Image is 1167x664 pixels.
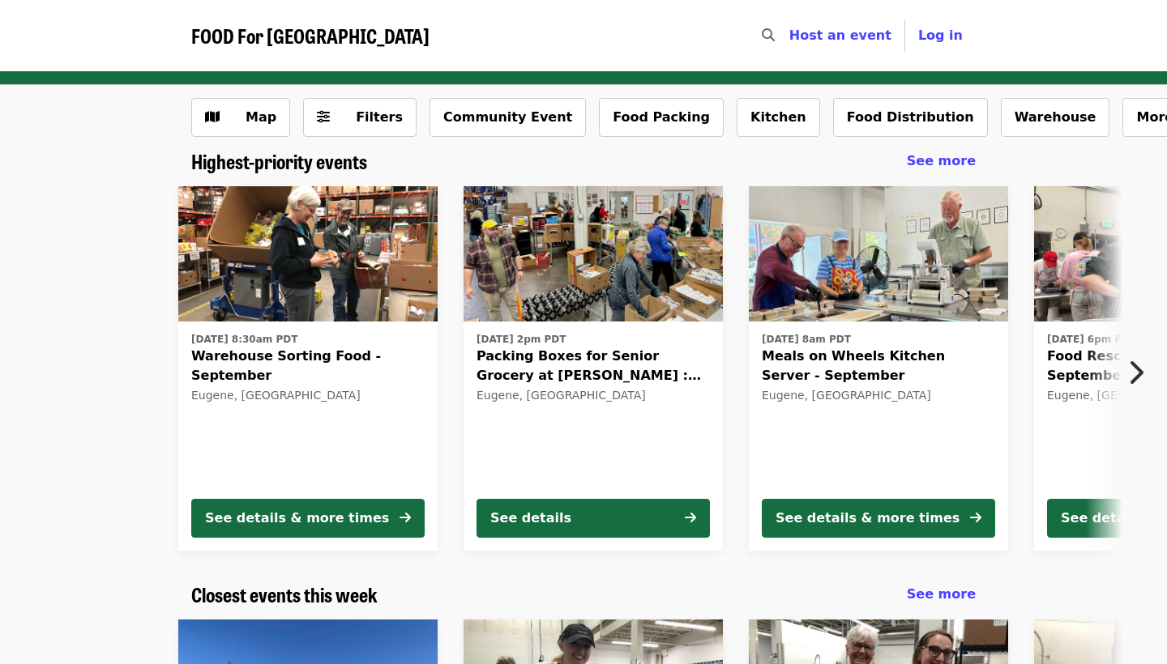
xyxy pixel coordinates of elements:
[477,389,710,402] div: Eugene, [GEOGRAPHIC_DATA]
[905,19,976,52] button: Log in
[205,509,389,528] div: See details & more times
[490,509,571,528] div: See details
[178,186,438,322] img: Warehouse Sorting Food - September organized by FOOD For Lane County
[400,510,411,526] i: arrow-right icon
[907,151,976,171] a: See more
[178,150,989,173] div: Highest-priority events
[907,585,976,604] a: See more
[477,332,566,347] time: [DATE] 2pm PDT
[762,499,995,538] button: See details & more times
[776,509,960,528] div: See details & more times
[685,510,696,526] i: arrow-right icon
[191,332,297,347] time: [DATE] 8:30am PDT
[464,186,723,322] img: Packing Boxes for Senior Grocery at Bailey Hill : September organized by FOOD For Lane County
[191,150,367,173] a: Highest-priority events
[178,583,989,607] div: Closest events this week
[762,28,775,43] i: search icon
[970,510,981,526] i: arrow-right icon
[191,24,430,48] a: FOOD For [GEOGRAPHIC_DATA]
[907,153,976,168] span: See more
[317,109,330,125] i: sliders-h icon
[464,186,723,551] a: See details for "Packing Boxes for Senior Grocery at Bailey Hill : September"
[191,389,425,402] div: Eugene, [GEOGRAPHIC_DATA]
[303,98,417,137] button: Filters (0 selected)
[749,186,1008,322] img: Meals on Wheels Kitchen Server - September organized by FOOD For Lane County
[356,109,403,125] span: Filters
[430,98,586,137] button: Community Event
[784,16,797,55] input: Search
[907,586,976,602] span: See more
[1127,357,1143,388] i: chevron-right icon
[191,98,290,137] button: Show map view
[246,109,276,125] span: Map
[599,98,724,137] button: Food Packing
[205,109,220,125] i: map icon
[191,499,425,538] button: See details & more times
[762,332,851,347] time: [DATE] 8am PDT
[191,347,425,385] span: Warehouse Sorting Food - September
[1047,332,1136,347] time: [DATE] 6pm PDT
[191,583,378,607] a: Closest events this week
[749,186,1008,551] a: See details for "Meals on Wheels Kitchen Server - September"
[833,98,988,137] button: Food Distribution
[737,98,820,137] button: Kitchen
[1114,350,1167,395] button: Next item
[1001,98,1110,137] button: Warehouse
[477,347,710,385] span: Packing Boxes for Senior Grocery at [PERSON_NAME] : September
[191,147,367,175] span: Highest-priority events
[191,21,430,49] span: FOOD For [GEOGRAPHIC_DATA]
[477,499,710,538] button: See details
[762,389,995,402] div: Eugene, [GEOGRAPHIC_DATA]
[762,347,995,385] span: Meals on Wheels Kitchen Server - September
[789,28,891,43] a: Host an event
[191,580,378,608] span: Closest events this week
[918,28,963,43] span: Log in
[178,186,438,551] a: See details for "Warehouse Sorting Food - September"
